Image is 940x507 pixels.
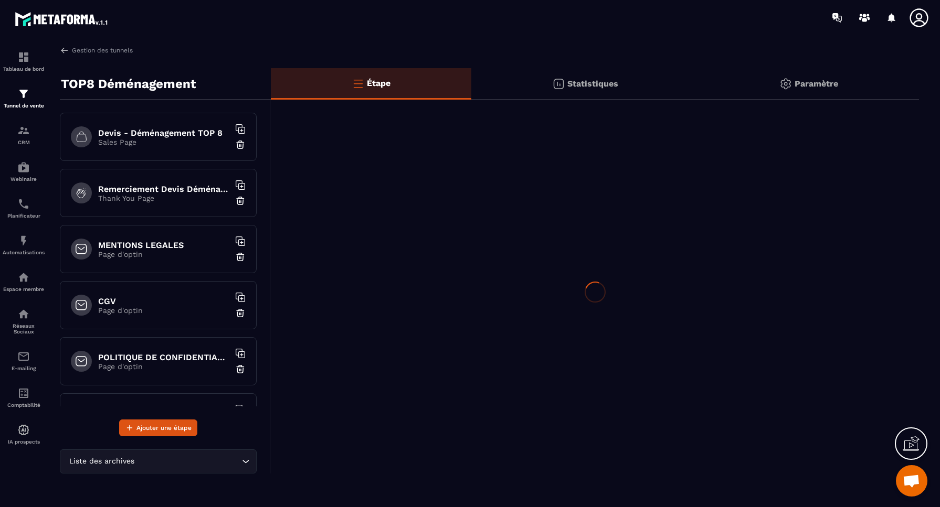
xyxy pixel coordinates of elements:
p: Étape [367,78,390,88]
img: logo [15,9,109,28]
p: Paramètre [795,79,838,89]
img: bars-o.4a397970.svg [352,77,364,90]
p: Sales Page [98,138,229,146]
p: Statistiques [567,79,618,89]
p: Webinaire [3,176,45,182]
a: formationformationCRM [3,116,45,153]
div: Search for option [60,449,257,473]
img: arrow [60,46,69,55]
p: TOP8 Déménagement [61,73,196,94]
a: automationsautomationsWebinaire [3,153,45,190]
img: trash [235,308,246,318]
span: Ajouter une étape [136,423,192,433]
p: Tableau de bord [3,66,45,72]
p: Planificateur [3,213,45,219]
img: automations [17,271,30,284]
img: social-network [17,308,30,320]
img: automations [17,234,30,247]
img: trash [235,364,246,374]
img: accountant [17,387,30,400]
p: Page d'optin [98,306,229,315]
h6: POLITIQUE DE CONFIDENTIALITE [98,352,229,362]
h6: CGV [98,296,229,306]
img: formation [17,88,30,100]
p: Comptabilité [3,402,45,408]
span: Liste des archives [67,456,136,467]
img: automations [17,161,30,174]
p: Thank You Page [98,194,229,202]
input: Search for option [136,456,239,467]
img: stats.20deebd0.svg [552,78,565,90]
p: E-mailing [3,365,45,371]
a: Gestion des tunnels [60,46,133,55]
p: IA prospects [3,439,45,445]
p: Automatisations [3,250,45,255]
h6: Remerciement Devis Déménagement Top 8 [98,184,229,194]
a: social-networksocial-networkRéseaux Sociaux [3,300,45,342]
button: Ajouter une étape [119,419,197,436]
p: Page d'optin [98,250,229,258]
h6: MENTIONS LEGALES [98,240,229,250]
a: formationformationTableau de bord [3,43,45,80]
p: Tunnel de vente [3,103,45,109]
h6: Devis - Déménagement TOP 8 [98,128,229,138]
a: Ouvrir le chat [896,465,927,497]
img: trash [235,252,246,262]
img: formation [17,124,30,137]
img: setting-gr.5f69749f.svg [779,78,792,90]
a: emailemailE-mailing [3,342,45,379]
a: automationsautomationsEspace membre [3,263,45,300]
p: Espace membre [3,286,45,292]
p: CRM [3,139,45,145]
img: trash [235,139,246,150]
img: automations [17,424,30,436]
a: accountantaccountantComptabilité [3,379,45,416]
img: trash [235,196,246,206]
a: automationsautomationsAutomatisations [3,226,45,263]
p: Réseaux Sociaux [3,323,45,335]
a: formationformationTunnel de vente [3,80,45,116]
img: scheduler [17,198,30,210]
img: email [17,350,30,363]
img: formation [17,51,30,63]
p: Page d'optin [98,362,229,371]
a: schedulerschedulerPlanificateur [3,190,45,226]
